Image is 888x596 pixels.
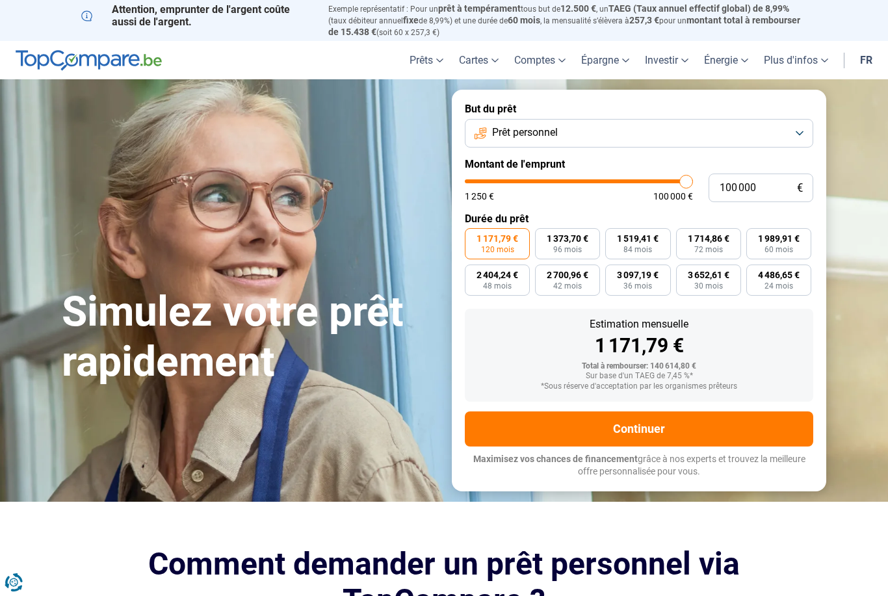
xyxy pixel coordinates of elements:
[547,270,588,279] span: 2 700,96 €
[465,411,813,447] button: Continuer
[475,382,803,391] div: *Sous réserve d'acceptation par les organismes prêteurs
[653,192,693,201] span: 100 000 €
[402,41,451,79] a: Prêts
[475,336,803,356] div: 1 171,79 €
[852,41,880,79] a: fr
[473,454,638,464] span: Maximisez vos chances de financement
[451,41,506,79] a: Cartes
[688,234,729,243] span: 1 714,86 €
[617,234,659,243] span: 1 519,41 €
[465,453,813,478] p: grâce à nos experts et trouvez la meilleure offre personnalisée pour vous.
[477,234,518,243] span: 1 171,79 €
[403,15,419,25] span: fixe
[573,41,637,79] a: Épargne
[764,246,793,253] span: 60 mois
[623,246,652,253] span: 84 mois
[477,270,518,279] span: 2 404,24 €
[637,41,696,79] a: Investir
[438,3,521,14] span: prêt à tempérament
[475,319,803,330] div: Estimation mensuelle
[475,362,803,371] div: Total à rembourser: 140 614,80 €
[465,119,813,148] button: Prêt personnel
[465,103,813,115] label: But du prêt
[547,234,588,243] span: 1 373,70 €
[617,270,659,279] span: 3 097,19 €
[553,282,582,290] span: 42 mois
[764,282,793,290] span: 24 mois
[608,3,789,14] span: TAEG (Taux annuel effectif global) de 8,99%
[629,15,659,25] span: 257,3 €
[465,192,494,201] span: 1 250 €
[694,282,723,290] span: 30 mois
[465,158,813,170] label: Montant de l'emprunt
[797,183,803,194] span: €
[465,213,813,225] label: Durée du prêt
[694,246,723,253] span: 72 mois
[756,41,836,79] a: Plus d'infos
[328,15,800,37] span: montant total à rembourser de 15.438 €
[492,125,558,140] span: Prêt personnel
[758,270,800,279] span: 4 486,65 €
[475,372,803,381] div: Sur base d'un TAEG de 7,45 %*
[553,246,582,253] span: 96 mois
[483,282,512,290] span: 48 mois
[506,41,573,79] a: Comptes
[508,15,540,25] span: 60 mois
[481,246,514,253] span: 120 mois
[560,3,596,14] span: 12.500 €
[623,282,652,290] span: 36 mois
[81,3,313,28] p: Attention, emprunter de l'argent coûte aussi de l'argent.
[758,234,800,243] span: 1 989,91 €
[62,287,436,387] h1: Simulez votre prêt rapidement
[328,3,807,38] p: Exemple représentatif : Pour un tous but de , un (taux débiteur annuel de 8,99%) et une durée de ...
[688,270,729,279] span: 3 652,61 €
[16,50,162,71] img: TopCompare
[696,41,756,79] a: Énergie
